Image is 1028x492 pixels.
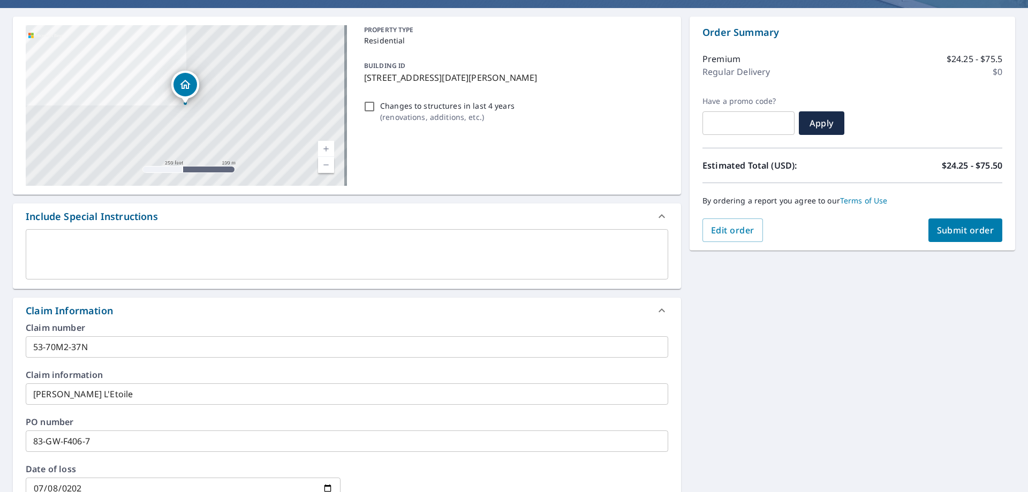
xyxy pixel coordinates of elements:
button: Edit order [702,218,763,242]
a: Current Level 17, Zoom Out [318,157,334,173]
label: Have a promo code? [702,96,795,106]
p: [STREET_ADDRESS][DATE][PERSON_NAME] [364,71,664,84]
div: Claim Information [13,298,681,323]
label: Claim information [26,370,668,379]
p: By ordering a report you agree to our [702,196,1002,206]
a: Current Level 17, Zoom In [318,141,334,157]
div: Claim Information [26,304,113,318]
p: $24.25 - $75.5 [947,52,1002,65]
a: Terms of Use [840,195,888,206]
p: $24.25 - $75.50 [942,159,1002,172]
p: Regular Delivery [702,65,770,78]
button: Apply [799,111,844,135]
span: Submit order [937,224,994,236]
p: ( renovations, additions, etc. ) [380,111,515,123]
label: Date of loss [26,465,341,473]
p: Estimated Total (USD): [702,159,852,172]
span: Apply [807,117,836,129]
label: Claim number [26,323,668,332]
span: Edit order [711,224,754,236]
p: Order Summary [702,25,1002,40]
label: PO number [26,418,668,426]
p: BUILDING ID [364,61,405,70]
div: Include Special Instructions [26,209,158,224]
p: Premium [702,52,740,65]
p: PROPERTY TYPE [364,25,664,35]
div: Dropped pin, building 1, Residential property, 20015 Lucia Ln Humble, TX 77346 [171,71,199,104]
button: Submit order [928,218,1003,242]
div: Include Special Instructions [13,203,681,229]
p: Changes to structures in last 4 years [380,100,515,111]
p: $0 [993,65,1002,78]
p: Residential [364,35,664,46]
